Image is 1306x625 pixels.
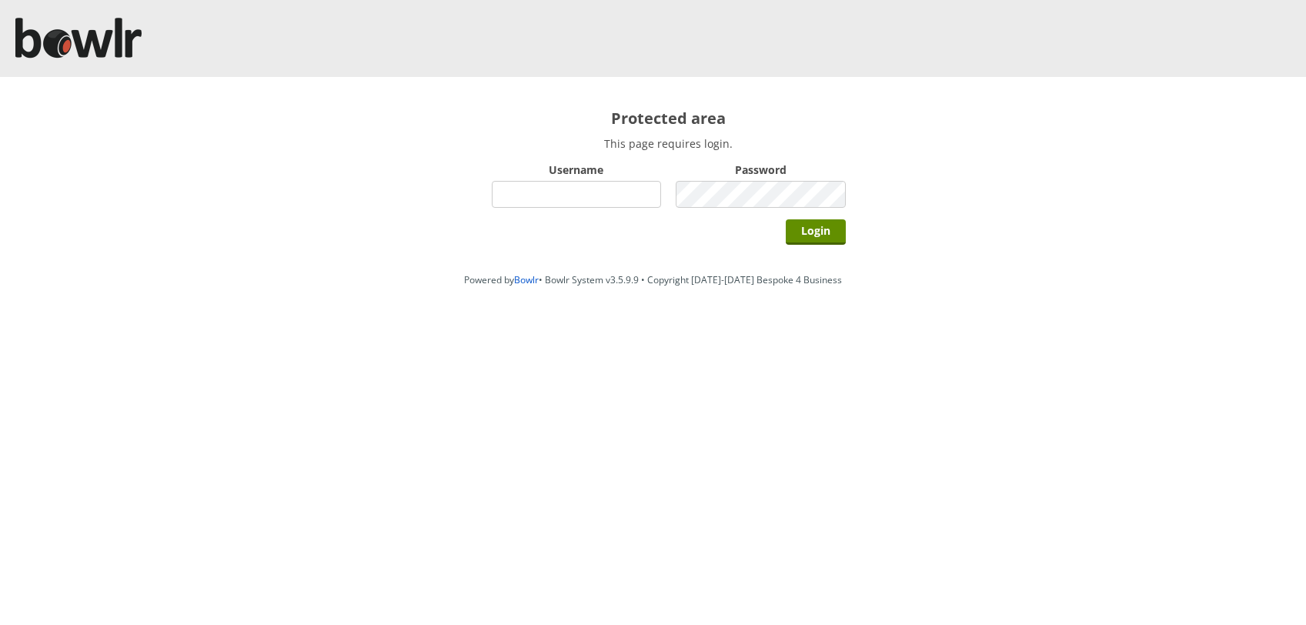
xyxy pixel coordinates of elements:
[786,219,846,245] input: Login
[492,162,662,177] label: Username
[464,273,842,286] span: Powered by • Bowlr System v3.5.9.9 • Copyright [DATE]-[DATE] Bespoke 4 Business
[676,162,846,177] label: Password
[492,136,846,151] p: This page requires login.
[492,108,846,129] h2: Protected area
[514,273,539,286] a: Bowlr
